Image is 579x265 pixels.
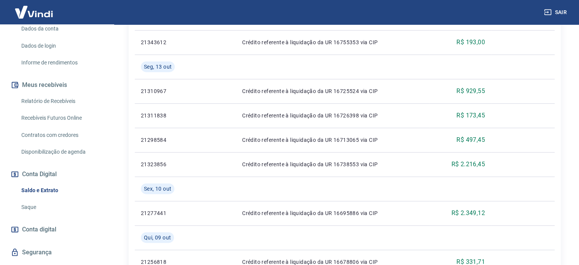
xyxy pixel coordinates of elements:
[18,55,105,71] a: Informe de rendimentos
[9,166,105,183] button: Conta Digital
[9,0,59,24] img: Vindi
[451,209,485,218] p: R$ 2.349,12
[144,63,172,71] span: Seg, 13 out
[18,144,105,160] a: Disponibilização de agenda
[141,209,190,217] p: 21277441
[141,39,190,46] p: 21343612
[9,221,105,238] a: Conta digital
[242,112,423,119] p: Crédito referente à liquidação da UR 16726398 via CIP
[18,127,105,143] a: Contratos com credores
[22,224,56,235] span: Conta digital
[144,185,171,193] span: Sex, 10 out
[9,77,105,93] button: Meus recebíveis
[18,38,105,54] a: Dados de login
[18,183,105,198] a: Saldo e Extrato
[451,160,485,169] p: R$ 2.216,45
[242,39,423,46] p: Crédito referente à liquidação da UR 16755353 via CIP
[456,111,485,120] p: R$ 173,45
[141,112,190,119] p: 21311838
[456,87,485,96] p: R$ 929,55
[242,209,423,217] p: Crédito referente à liquidação da UR 16695886 via CIP
[542,5,570,19] button: Sair
[456,38,485,47] p: R$ 193,00
[9,244,105,261] a: Segurança
[242,136,423,144] p: Crédito referente à liquidação da UR 16713065 via CIP
[242,161,423,168] p: Crédito referente à liquidação da UR 16738553 via CIP
[18,199,105,215] a: Saque
[18,110,105,126] a: Recebíveis Futuros Online
[18,93,105,109] a: Relatório de Recebíveis
[456,135,485,145] p: R$ 497,45
[144,234,171,241] span: Qui, 09 out
[18,21,105,37] a: Dados da conta
[141,161,190,168] p: 21323856
[242,87,423,95] p: Crédito referente à liquidação da UR 16725524 via CIP
[141,136,190,144] p: 21298584
[141,87,190,95] p: 21310967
